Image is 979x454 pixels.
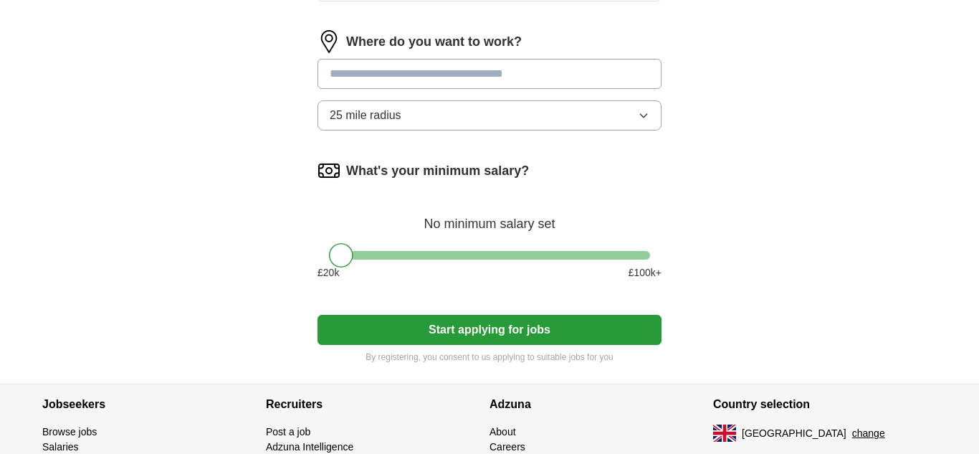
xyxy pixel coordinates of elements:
[317,265,339,280] span: £ 20 k
[852,426,885,441] button: change
[317,30,340,53] img: location.png
[42,426,97,438] a: Browse jobs
[330,107,401,124] span: 25 mile radius
[489,426,516,438] a: About
[266,441,353,453] a: Adzuna Intelligence
[713,425,736,442] img: UK flag
[713,384,937,425] h4: Country selection
[629,265,662,280] span: £ 100 k+
[42,441,79,453] a: Salaries
[346,32,522,52] label: Where do you want to work?
[266,426,310,438] a: Post a job
[317,315,662,345] button: Start applying for jobs
[317,100,662,131] button: 25 mile radius
[742,426,846,441] span: [GEOGRAPHIC_DATA]
[346,161,529,181] label: What's your minimum salary?
[489,441,525,453] a: Careers
[317,199,662,234] div: No minimum salary set
[317,351,662,364] p: By registering, you consent to us applying to suitable jobs for you
[317,159,340,182] img: salary.png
